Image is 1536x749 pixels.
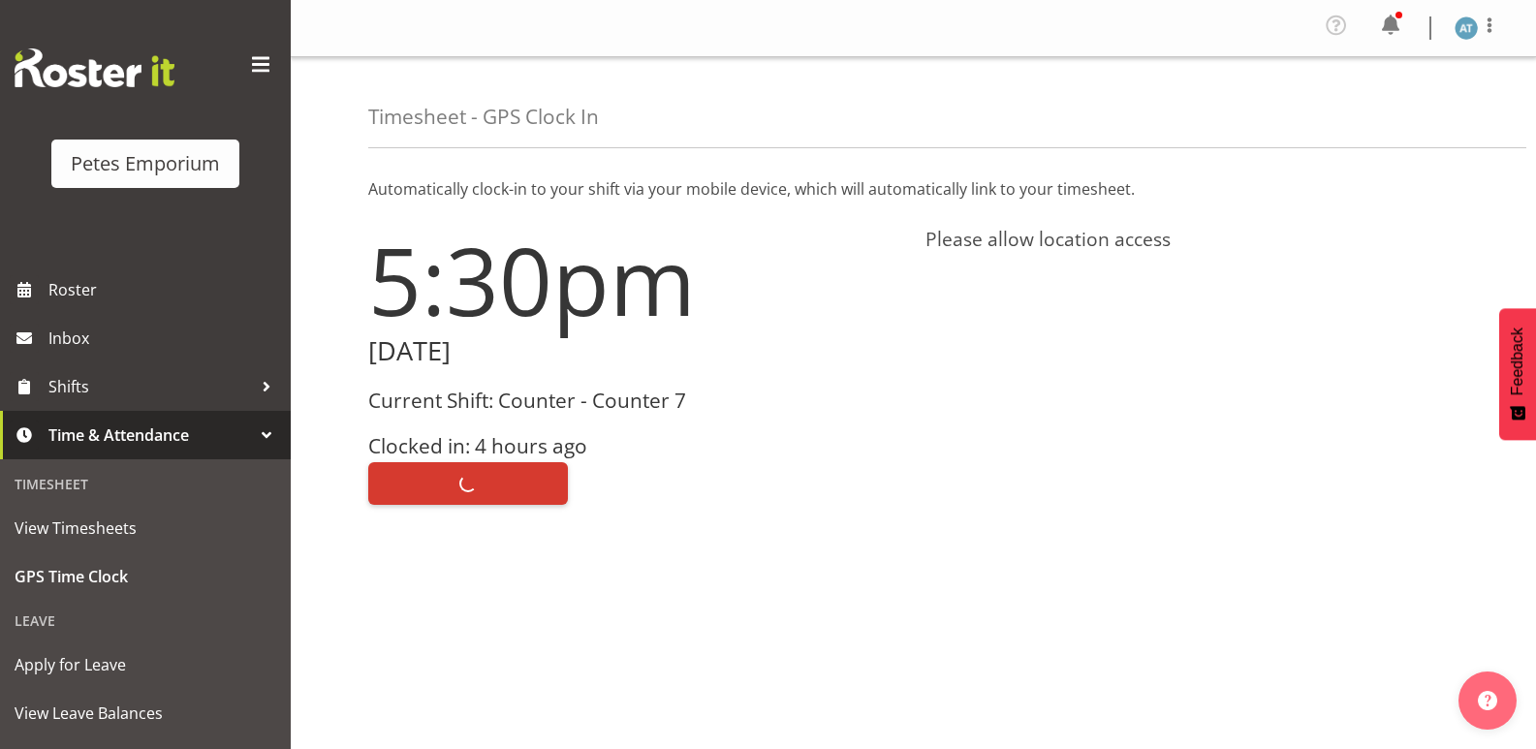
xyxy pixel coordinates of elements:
h4: Please allow location access [925,228,1459,251]
div: Timesheet [5,464,286,504]
img: Rosterit website logo [15,48,174,87]
h2: [DATE] [368,336,902,366]
h3: Clocked in: 4 hours ago [368,435,902,457]
span: Roster [48,275,281,304]
span: Time & Attendance [48,421,252,450]
span: Feedback [1509,328,1526,395]
img: help-xxl-2.png [1478,691,1497,710]
span: View Timesheets [15,514,276,543]
span: Shifts [48,372,252,401]
span: Apply for Leave [15,650,276,679]
h1: 5:30pm [368,228,902,332]
a: Apply for Leave [5,640,286,689]
img: alex-micheal-taniwha5364.jpg [1455,16,1478,40]
a: View Timesheets [5,504,286,552]
a: GPS Time Clock [5,552,286,601]
h4: Timesheet - GPS Clock In [368,106,599,128]
h3: Current Shift: Counter - Counter 7 [368,390,902,412]
button: Feedback - Show survey [1499,308,1536,440]
span: GPS Time Clock [15,562,276,591]
div: Leave [5,601,286,640]
a: View Leave Balances [5,689,286,737]
div: Petes Emporium [71,149,220,178]
span: Inbox [48,324,281,353]
span: View Leave Balances [15,699,276,728]
p: Automatically clock-in to your shift via your mobile device, which will automatically link to you... [368,177,1458,201]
